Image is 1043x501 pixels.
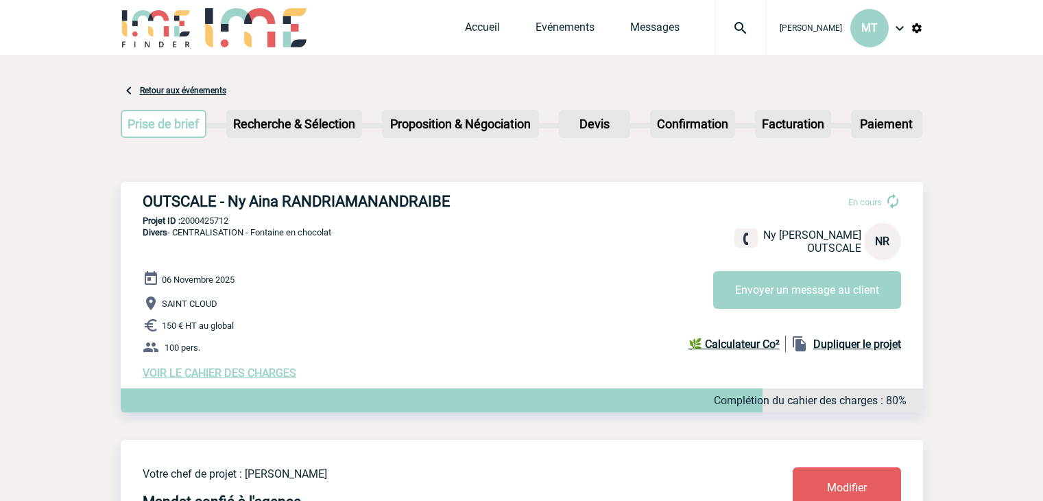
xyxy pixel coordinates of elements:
[713,271,901,309] button: Envoyer un message au client
[143,215,180,226] b: Projet ID :
[143,227,331,237] span: - CENTRALISATION - Fontaine en chocolat
[651,111,734,137] p: Confirmation
[143,227,167,237] span: Divers
[780,23,842,33] span: [PERSON_NAME]
[861,21,878,34] span: MT
[688,336,786,352] a: 🌿 Calculateur Co²
[740,233,752,245] img: fixe.png
[162,321,234,331] span: 150 € HT au global
[143,366,296,380] a: VOIR LE CAHIER DES CHARGES
[121,8,192,47] img: IME-Finder
[813,338,901,351] b: Dupliquer le projet
[763,229,861,242] span: Ny [PERSON_NAME]
[536,21,595,40] a: Evénements
[848,197,882,207] span: En cours
[791,336,808,352] img: file_copy-black-24dp.png
[140,86,226,95] a: Retour aux événements
[827,481,867,494] span: Modifier
[630,21,680,40] a: Messages
[465,21,500,40] a: Accueil
[143,193,554,210] h3: OUTSCALE - Ny Aina RANDRIAMANANDRAIBE
[228,111,361,137] p: Recherche & Sélection
[121,215,923,226] p: 2000425712
[162,299,217,309] span: SAINT CLOUD
[756,111,830,137] p: Facturation
[688,338,780,351] b: 🌿 Calculateur Co²
[383,111,538,137] p: Proposition & Négociation
[143,467,712,480] p: Votre chef de projet : [PERSON_NAME]
[162,275,235,285] span: 06 Novembre 2025
[560,111,629,137] p: Devis
[165,342,200,353] span: 100 pers.
[852,111,921,137] p: Paiement
[122,111,206,137] p: Prise de brief
[807,242,861,255] span: OUTSCALE
[875,235,889,248] span: NR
